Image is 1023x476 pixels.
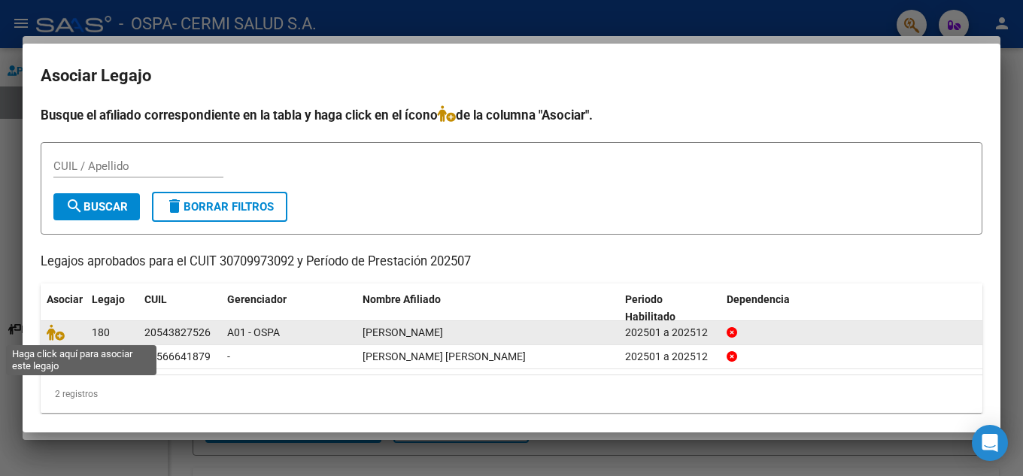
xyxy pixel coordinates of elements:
span: CUIL [144,293,167,305]
div: 2 registros [41,375,982,413]
datatable-header-cell: Gerenciador [221,283,357,333]
span: Legajo [92,293,125,305]
span: Periodo Habilitado [625,293,675,323]
datatable-header-cell: Asociar [41,283,86,333]
mat-icon: delete [165,197,184,215]
datatable-header-cell: Dependencia [721,283,983,333]
span: A01 - OSPA [227,326,280,338]
span: Nombre Afiliado [363,293,441,305]
button: Borrar Filtros [152,192,287,222]
mat-icon: search [65,197,83,215]
span: 180 [92,326,110,338]
h2: Asociar Legajo [41,62,982,90]
div: 202501 a 202512 [625,324,715,341]
span: IBALO ADAN DWAYNE [363,326,443,338]
span: 157 [92,350,110,362]
span: ORTIZ TIZIANO GAEL [363,350,526,362]
h4: Busque el afiliado correspondiente en la tabla y haga click en el ícono de la columna "Asociar". [41,105,982,125]
span: Buscar [65,200,128,214]
div: 23566641879 [144,348,211,365]
span: Borrar Filtros [165,200,274,214]
datatable-header-cell: Periodo Habilitado [619,283,721,333]
datatable-header-cell: Nombre Afiliado [357,283,619,333]
span: Gerenciador [227,293,287,305]
div: Open Intercom Messenger [972,425,1008,461]
span: Dependencia [727,293,790,305]
div: 20543827526 [144,324,211,341]
div: 202501 a 202512 [625,348,715,365]
p: Legajos aprobados para el CUIT 30709973092 y Período de Prestación 202507 [41,253,982,271]
datatable-header-cell: CUIL [138,283,221,333]
span: - [227,350,230,362]
button: Buscar [53,193,140,220]
datatable-header-cell: Legajo [86,283,138,333]
span: Asociar [47,293,83,305]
